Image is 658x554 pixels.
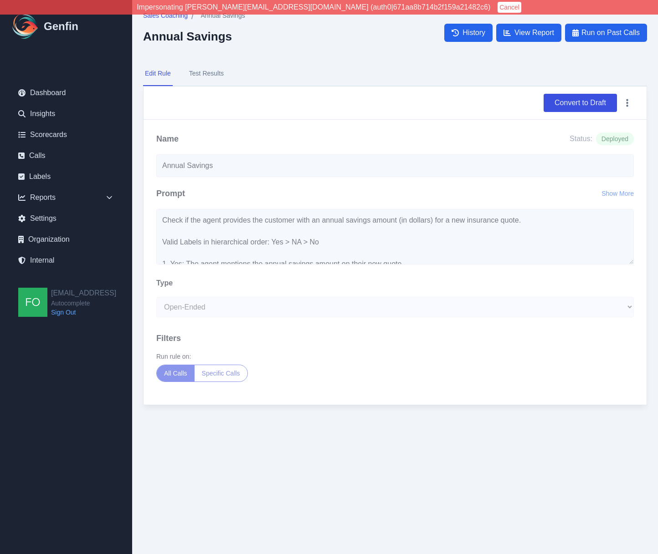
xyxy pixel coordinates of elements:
[201,11,245,20] span: Annual Savings
[156,209,634,264] textarea: Check if the agent provides the customer with an annual savings amount (in dollars) for a new ins...
[143,11,188,20] span: Sales Coaching
[156,278,173,289] label: Type
[570,133,592,144] span: Status:
[463,27,485,38] span: History
[544,94,617,112] button: Convert to Draft
[596,132,634,145] span: Deployed
[156,332,634,345] h3: Filters
[496,24,561,42] a: View Report
[51,288,116,299] h2: [EMAIL_ADDRESS]
[156,187,185,200] h2: Prompt
[581,27,640,38] span: Run on Past Calls
[156,132,179,145] h2: Name
[156,154,634,177] input: Write your rule name here
[11,12,40,41] img: Logo
[11,105,121,123] a: Insights
[191,11,193,22] span: /
[11,230,121,249] a: Organization
[11,168,121,186] a: Labels
[143,30,245,43] h2: Annual Savings
[51,308,116,317] a: Sign Out
[514,27,554,38] span: View Report
[157,365,195,381] button: All Calls
[601,189,634,198] button: Show More
[187,61,226,86] button: Test Results
[11,209,121,228] a: Settings
[565,24,647,42] button: Run on Past Calls
[18,288,47,317] img: founders@genfin.ai
[44,19,78,34] h1: Genfin
[143,11,188,22] a: Sales Coaching
[11,147,121,165] a: Calls
[498,2,521,13] button: Cancel
[143,61,173,86] button: Edit Rule
[51,299,116,308] span: Autocomplete
[195,365,247,381] button: Specific Calls
[11,188,121,207] div: Reports
[156,352,634,361] label: Run rule on:
[444,24,493,42] a: History
[11,251,121,269] a: Internal
[11,126,121,144] a: Scorecards
[11,84,121,102] a: Dashboard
